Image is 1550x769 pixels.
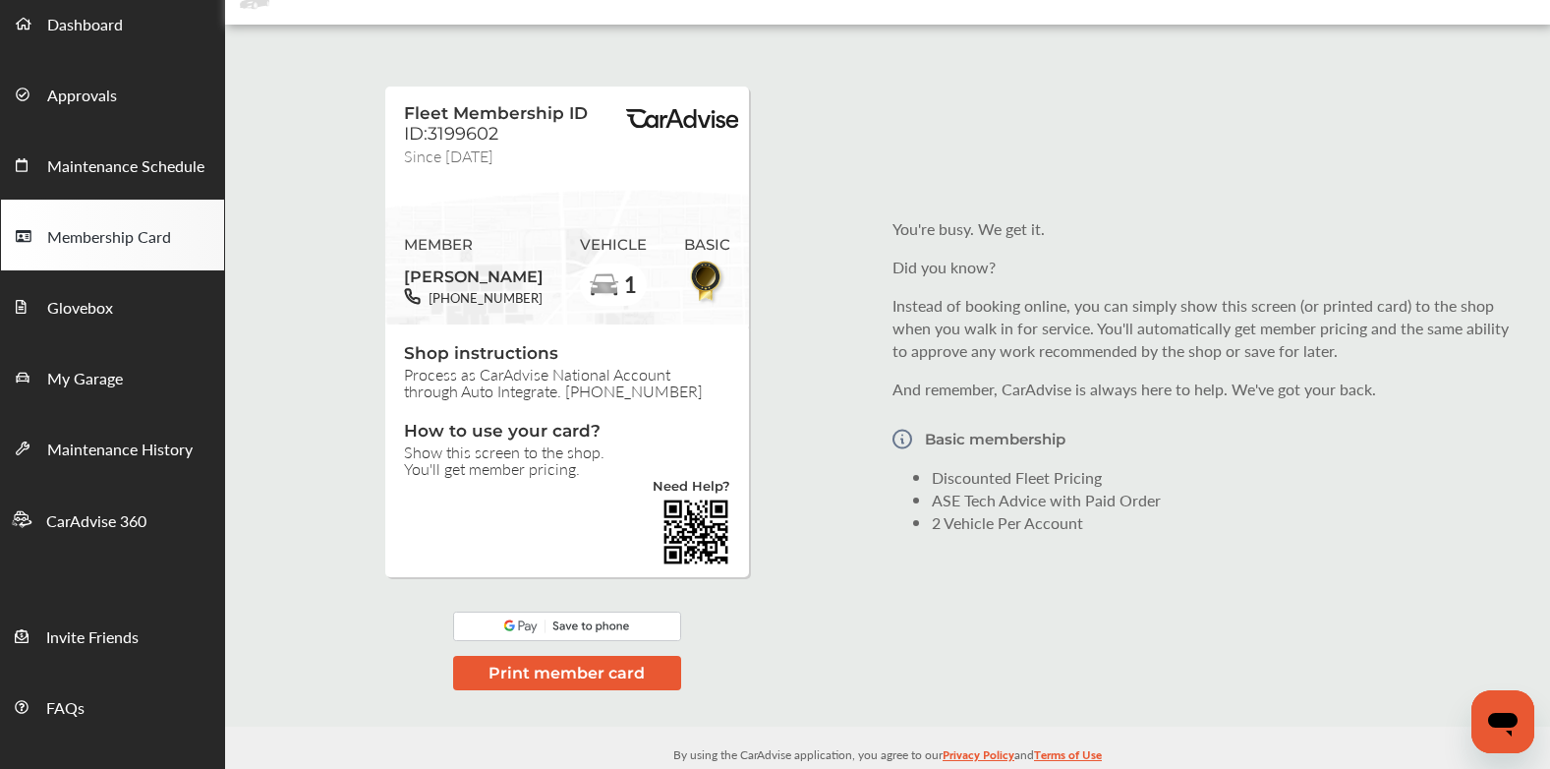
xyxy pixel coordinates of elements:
[453,612,680,641] img: googlePay.a08318fe.svg
[1,270,224,341] a: Glovebox
[404,123,498,145] span: ID:3199602
[404,288,421,305] img: phone-black.37208b07.svg
[932,511,1523,534] li: 2 Vehicle Per Account
[47,13,123,38] span: Dashboard
[46,625,139,651] span: Invite Friends
[685,258,729,304] img: BasicBadge.31956f0b.svg
[404,421,731,444] span: How to use your card?
[404,460,731,477] span: You'll get member pricing.
[404,366,731,399] span: Process as CarAdvise National Account through Auto Integrate. [PHONE_NUMBER]
[892,416,912,462] img: Vector.a173687b.svg
[46,696,85,722] span: FAQs
[892,294,1523,362] p: Instead of booking online, you can simply show this screen (or printed card) to the shop when you...
[1,341,224,412] a: My Garage
[892,256,1523,278] p: Did you know?
[932,489,1523,511] li: ASE Tech Advice with Paid Order
[588,269,619,301] img: car-basic.192fe7b4.svg
[47,84,117,109] span: Approvals
[1,200,224,270] a: Membership Card
[47,367,123,392] span: My Garage
[47,154,204,180] span: Maintenance Schedule
[225,743,1550,764] p: By using the CarAdvise application, you agree to our and
[580,236,647,254] span: VEHICLE
[623,109,741,129] img: BasicPremiumLogo.8d547ee0.svg
[404,444,731,460] span: Show this screen to the shop.
[46,509,146,535] span: CarAdvise 360
[684,236,730,254] span: BASIC
[661,498,730,566] img: validBarcode.04db607d403785ac2641.png
[421,288,543,307] span: [PHONE_NUMBER]
[1471,690,1534,753] iframe: Button to launch messaging window
[404,343,731,366] span: Shop instructions
[892,217,1523,240] p: You're busy. We get it.
[404,145,493,161] span: Since [DATE]
[47,296,113,322] span: Glovebox
[1,129,224,200] a: Maintenance Schedule
[892,378,1523,400] p: And remember, CarAdvise is always here to help. We've got your back.
[47,225,171,251] span: Membership Card
[1,58,224,129] a: Approvals
[47,438,193,463] span: Maintenance History
[925,431,1065,447] p: Basic membership
[453,661,680,683] a: Print member card
[404,261,544,288] span: [PERSON_NAME]
[623,272,637,297] span: 1
[404,103,588,123] span: Fleet Membership ID
[932,466,1523,489] li: Discounted Fleet Pricing
[453,656,680,690] button: Print member card
[653,481,730,498] a: Need Help?
[1,412,224,483] a: Maintenance History
[404,236,544,254] span: MEMBER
